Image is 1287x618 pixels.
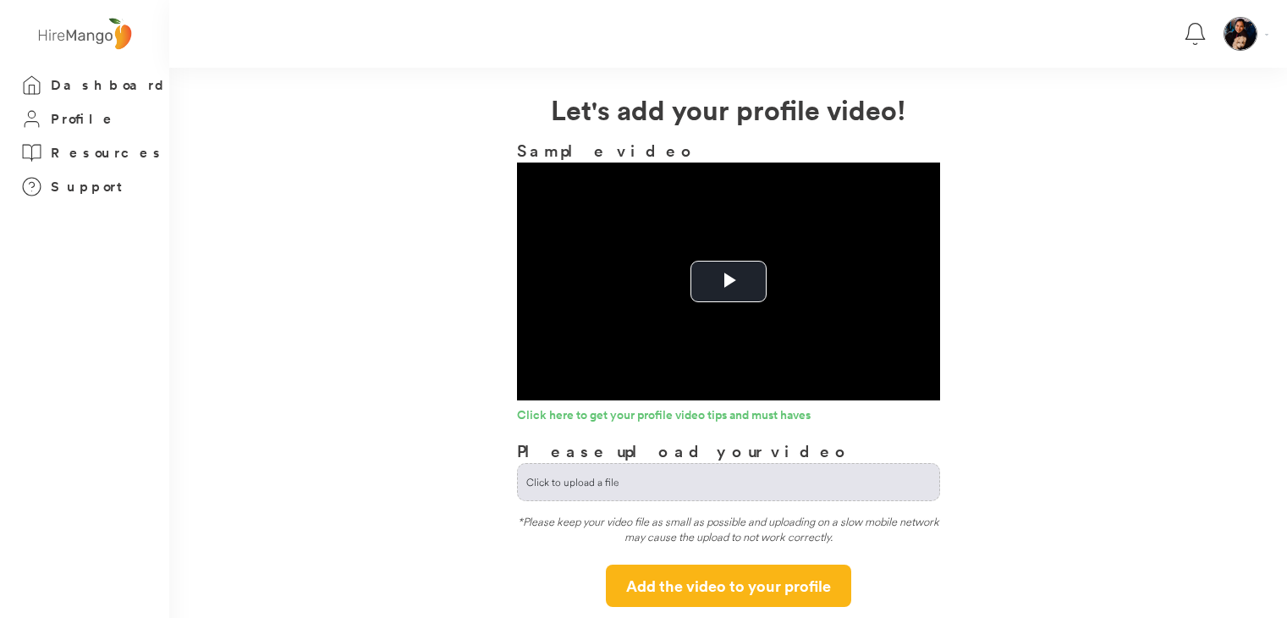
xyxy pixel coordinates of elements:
[51,108,117,130] h3: Profile
[517,439,851,463] h3: Please upload your video
[517,138,940,163] h3: Sample video
[169,89,1287,130] h2: Let's add your profile video!
[1265,34,1268,36] img: Vector
[1224,18,1257,50] img: 261726715_4922914584432570_419884105075363159_n.jpg.png
[606,565,851,607] button: Add the video to your profile
[33,14,136,54] img: logo%20-%20hiremango%20gray.png
[517,514,940,552] div: *Please keep your video file as small as possible and uploading on a slow mobile network may caus...
[51,74,169,96] h3: Dashboard
[517,409,940,426] a: Click here to get your profile video tips and must haves
[517,163,940,400] div: Video Player
[51,142,165,163] h3: Resources
[51,176,130,197] h3: Support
